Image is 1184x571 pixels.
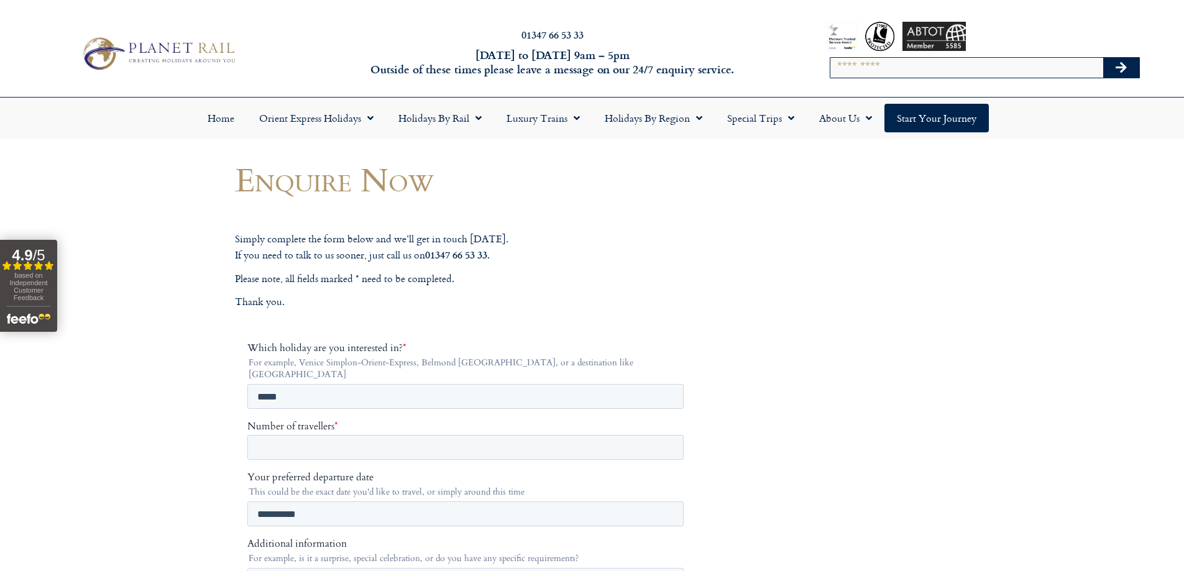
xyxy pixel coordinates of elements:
a: Home [195,104,247,132]
p: Please note, all fields marked * need to be completed. [235,271,701,287]
a: Start your Journey [884,104,989,132]
span: By telephone [14,466,70,480]
a: Orient Express Holidays [247,104,386,132]
span: Your last name [221,278,284,291]
a: Luxury Trains [494,104,592,132]
button: Search [1103,58,1139,78]
input: By telephone [3,468,11,476]
img: Planet Rail Train Holidays Logo [76,34,239,73]
strong: 01347 66 53 33 [425,247,487,262]
h1: Enquire Now [235,161,701,198]
a: Special Trips [715,104,807,132]
p: Simply complete the form below and we’ll get in touch [DATE]. If you need to talk to us sooner, j... [235,231,701,263]
a: 01347 66 53 33 [521,27,584,42]
nav: Menu [6,104,1178,132]
p: Thank you. [235,294,701,310]
span: By email [14,450,52,464]
input: By email [3,452,11,460]
a: About Us [807,104,884,132]
a: Holidays by Rail [386,104,494,132]
a: Holidays by Region [592,104,715,132]
h6: [DATE] to [DATE] 9am – 5pm Outside of these times please leave a message on our 24/7 enquiry serv... [319,48,786,77]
